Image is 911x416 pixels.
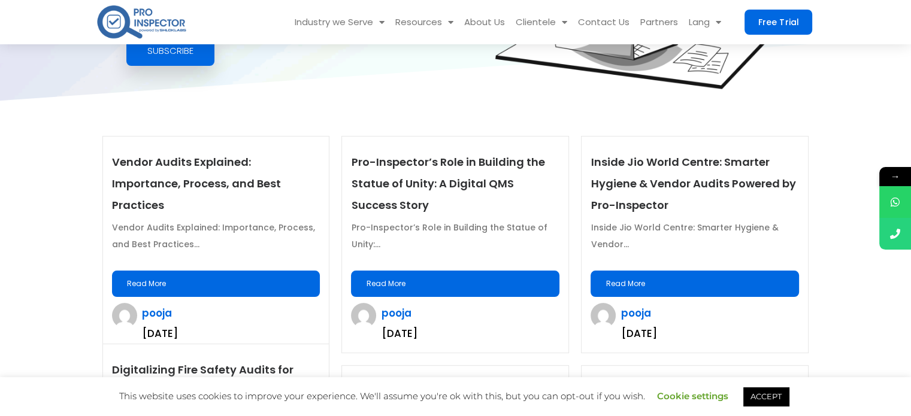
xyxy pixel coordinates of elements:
[743,387,789,406] a: ACCEPT
[381,326,417,341] time: [DATE]
[96,3,187,41] img: pro-inspector-logo
[112,303,137,328] img: pooja
[621,306,650,320] a: pooja
[381,306,411,320] a: pooja
[657,390,728,402] a: Cookie settings
[591,271,799,297] a: Read More
[621,326,656,341] time: [DATE]
[591,219,799,253] p: Inside Jio World Centre: Smarter Hygiene & Vendor...
[126,35,214,66] a: Subscribe
[351,219,559,253] p: Pro-Inspector’s Role in Building the Statue of Unity:...
[112,154,281,212] a: Vendor Audits Explained: Importance, Process, and Best Practices
[112,271,320,297] a: Read More
[591,303,616,328] img: pooja
[758,18,798,26] span: Free Trial
[351,303,376,328] img: pooja
[147,46,193,55] span: Subscribe
[744,10,812,35] a: Free Trial
[119,390,792,402] span: This website uses cookies to improve your experience. We'll assume you're ok with this, but you c...
[112,219,320,253] p: Vendor Audits Explained: Importance, Process, and Best Practices...
[142,306,172,320] a: pooja
[879,167,911,186] span: →
[142,326,178,341] time: [DATE]
[351,271,559,297] a: Read More
[591,154,795,212] a: Inside Jio World Centre: Smarter Hygiene & Vendor Audits Powered by Pro-Inspector
[351,154,544,212] a: Pro-Inspector’s Role in Building the Statue of Unity: A Digital QMS Success Story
